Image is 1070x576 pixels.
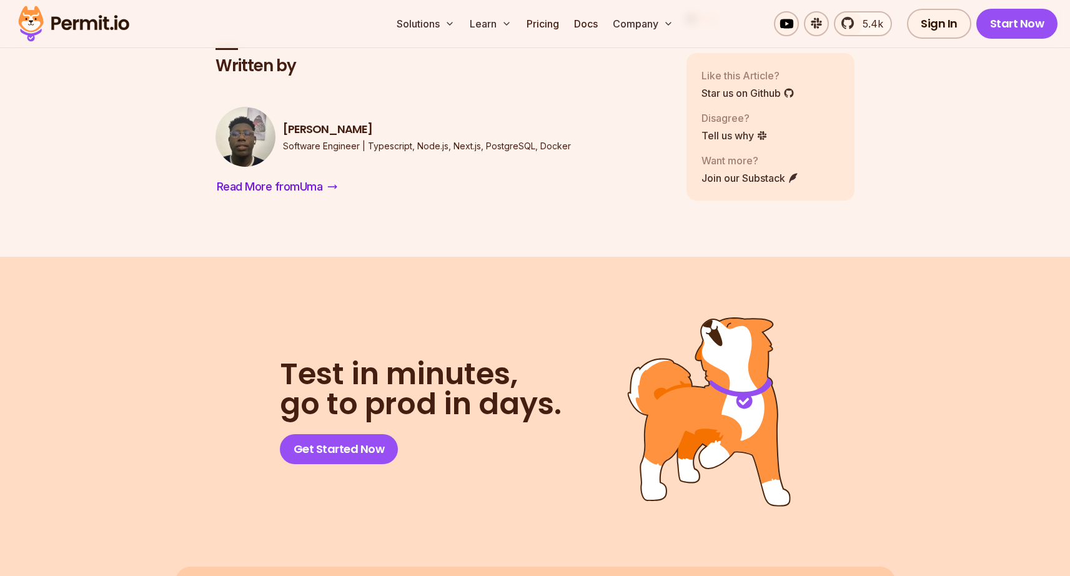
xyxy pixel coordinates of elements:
button: Learn [465,11,517,36]
span: 5.4k [855,16,883,31]
a: 5.4k [834,11,892,36]
p: Like this Article? [701,68,795,83]
button: Company [608,11,678,36]
a: Star us on Github [701,86,795,101]
p: Want more? [701,153,799,168]
a: Get Started Now [280,434,399,464]
p: Disagree? [701,111,768,126]
button: Solutions [392,11,460,36]
a: Sign In [907,9,971,39]
p: Software Engineer | Typescript, Node.js, Next.js, PostgreSQL, Docker [283,140,571,152]
a: Start Now [976,9,1058,39]
h2: Written by [215,55,666,77]
span: Test in minutes, [280,359,562,389]
a: Join our Substack [701,171,799,186]
h3: [PERSON_NAME] [283,122,571,137]
h2: go to prod in days. [280,359,562,419]
img: Permit logo [12,2,135,45]
a: Tell us why [701,128,768,143]
span: Read More from Uma [217,178,323,196]
a: Read More fromUma [215,177,339,197]
a: Pricing [522,11,564,36]
a: Docs [569,11,603,36]
img: Uma Victor [215,107,275,167]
